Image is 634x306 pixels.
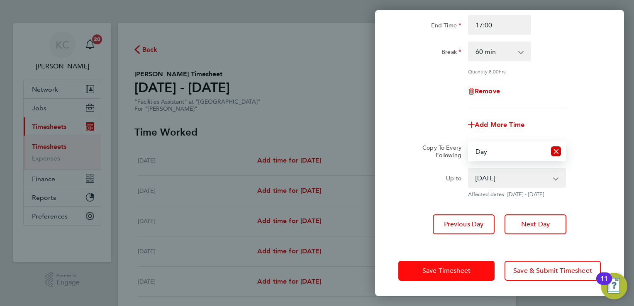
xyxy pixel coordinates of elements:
[441,48,461,58] label: Break
[416,144,461,159] label: Copy To Every Following
[551,142,561,160] button: Reset selection
[475,87,500,95] span: Remove
[601,273,627,299] button: Open Resource Center, 11 new notifications
[468,68,566,75] div: Quantity: hrs
[444,220,484,228] span: Previous Day
[475,121,524,129] span: Add More Time
[422,267,471,275] span: Save Timesheet
[505,261,601,281] button: Save & Submit Timesheet
[468,191,566,198] span: Affected dates: [DATE] - [DATE]
[446,175,461,185] label: Up to
[468,15,531,35] input: E.g. 18:00
[505,214,566,234] button: Next Day
[398,261,495,281] button: Save Timesheet
[468,121,524,128] button: Add More Time
[600,279,608,289] div: 11
[433,214,495,234] button: Previous Day
[468,88,500,95] button: Remove
[513,267,592,275] span: Save & Submit Timesheet
[489,68,499,75] span: 8.00
[431,22,461,32] label: End Time
[521,220,550,228] span: Next Day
